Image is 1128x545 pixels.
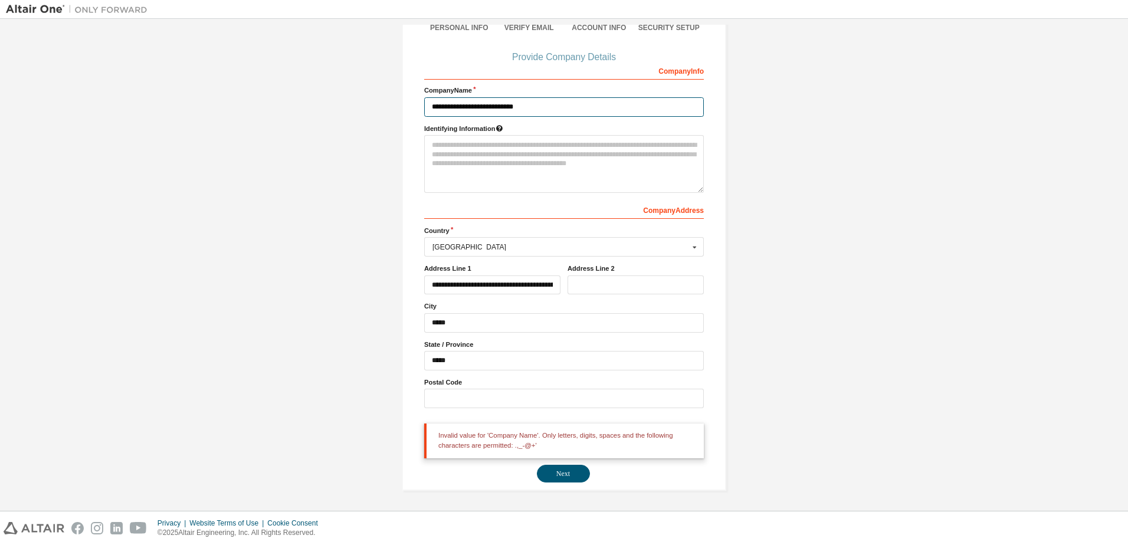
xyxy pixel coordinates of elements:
button: Next [537,465,590,482]
div: Provide Company Details [424,54,704,61]
div: Invalid value for 'Company Name'. Only letters, digits, spaces and the following characters are p... [424,423,704,458]
div: Personal Info [424,23,494,32]
img: linkedin.svg [110,522,123,534]
div: Cookie Consent [267,518,324,528]
div: Privacy [158,518,189,528]
div: Company Address [424,200,704,219]
div: [GEOGRAPHIC_DATA] [432,244,689,251]
img: Altair One [6,4,153,15]
label: Country [424,226,704,235]
label: Postal Code [424,377,704,387]
label: City [424,301,704,311]
img: facebook.svg [71,522,84,534]
p: © 2025 Altair Engineering, Inc. All Rights Reserved. [158,528,325,538]
label: Please provide any information that will help our support team identify your company. Email and n... [424,124,704,133]
div: Security Setup [634,23,704,32]
div: Verify Email [494,23,565,32]
label: Address Line 1 [424,264,560,273]
div: Company Info [424,61,704,80]
div: Account Info [564,23,634,32]
label: Address Line 2 [568,264,704,273]
label: State / Province [424,340,704,349]
label: Company Name [424,86,704,95]
img: altair_logo.svg [4,522,64,534]
img: youtube.svg [130,522,147,534]
img: instagram.svg [91,522,103,534]
div: Website Terms of Use [189,518,267,528]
